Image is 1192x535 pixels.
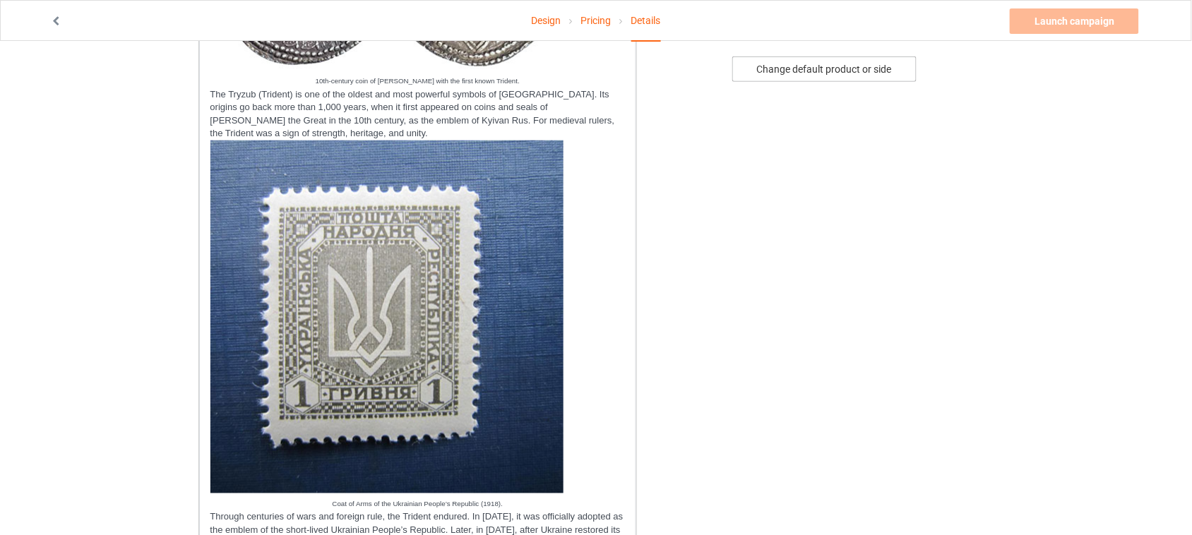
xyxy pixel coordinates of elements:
p: The Tryzub (Trident) is one of the oldest and most powerful symbols of [GEOGRAPHIC_DATA]. Its ori... [210,88,626,140]
div: Change default product or side [732,56,917,82]
a: Pricing [580,1,611,40]
span: Coat of Arms of the Ukrainian People’s Republic (1918). [333,500,503,508]
a: Design [531,1,561,40]
img: Coat-of-Arms-of-the-Ukrainian-People-s-Republic-1918.jpg [210,140,564,493]
span: 10th-century coin of [PERSON_NAME] with the first known Trident. [316,77,520,85]
div: Details [631,1,661,42]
